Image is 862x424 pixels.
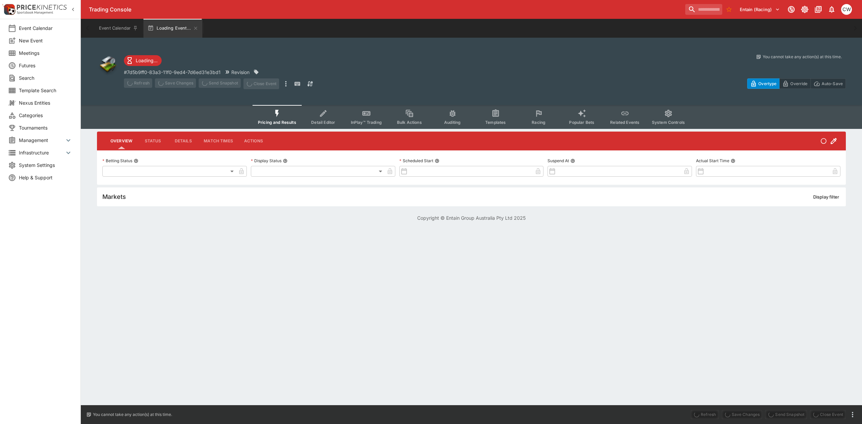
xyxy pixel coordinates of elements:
button: Details [168,133,198,149]
span: Auditing [444,120,461,125]
span: System Controls [652,120,685,125]
img: other.png [97,54,119,75]
span: Pricing and Results [258,120,296,125]
p: You cannot take any action(s) at this time. [763,54,842,60]
span: Tournaments [19,124,72,131]
button: Display filter [809,191,843,202]
button: more [849,411,857,419]
span: Popular Bets [569,120,594,125]
span: Infrastructure [19,149,64,156]
span: Meetings [19,49,72,57]
p: Copyright © Entain Group Australia Pty Ltd 2025 [81,214,862,221]
span: Categories [19,112,72,119]
img: Sportsbook Management [17,11,53,14]
p: Betting Status [102,158,132,164]
button: Override [779,78,810,89]
div: Christopher Winter [841,4,852,15]
button: Loading Event... [143,19,202,38]
span: Futures [19,62,72,69]
button: Suspend At [570,158,575,163]
p: Copy To Clipboard [124,69,221,76]
div: Trading Console [89,6,683,13]
button: Toggle light/dark mode [799,3,811,15]
button: Betting Status [134,158,138,163]
button: Actions [238,133,269,149]
button: Status [138,133,168,149]
button: Scheduled Start [435,158,439,163]
p: Overtype [758,80,776,87]
p: Override [790,80,807,87]
button: Match Times [198,133,238,149]
button: Notifications [826,3,838,15]
img: PriceKinetics Logo [2,3,15,16]
span: Racing [532,120,545,125]
span: New Event [19,37,72,44]
button: Display Status [283,158,288,163]
p: Scheduled Start [399,158,433,164]
button: Overtype [747,78,780,89]
p: Suspend At [548,158,569,164]
span: Event Calendar [19,25,72,32]
button: Christopher Winter [839,2,854,17]
p: Actual Start Time [696,158,729,164]
span: Related Events [610,120,639,125]
p: Loading... [136,57,158,64]
p: Auto-Save [822,80,843,87]
button: Overview [105,133,138,149]
span: Help & Support [19,174,72,181]
img: PriceKinetics [17,5,67,10]
button: Select Tenant [736,4,784,15]
button: Event Calendar [95,19,142,38]
span: Management [19,137,64,144]
h5: Markets [102,193,126,201]
button: Actual Start Time [731,158,735,163]
p: Revision [231,69,250,76]
p: Display Status [251,158,281,164]
button: more [282,78,290,89]
span: System Settings [19,162,72,169]
span: Detail Editor [311,120,335,125]
p: You cannot take any action(s) at this time. [93,412,172,418]
button: Connected to PK [785,3,797,15]
span: Nexus Entities [19,99,72,106]
span: Bulk Actions [397,120,422,125]
button: No Bookmarks [724,4,734,15]
button: Auto-Save [810,78,846,89]
button: Documentation [812,3,824,15]
input: search [685,4,722,15]
span: Template Search [19,87,72,94]
span: Search [19,74,72,81]
span: InPlay™ Trading [351,120,382,125]
div: Event type filters [253,105,690,129]
span: Templates [485,120,506,125]
div: Start From [747,78,846,89]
